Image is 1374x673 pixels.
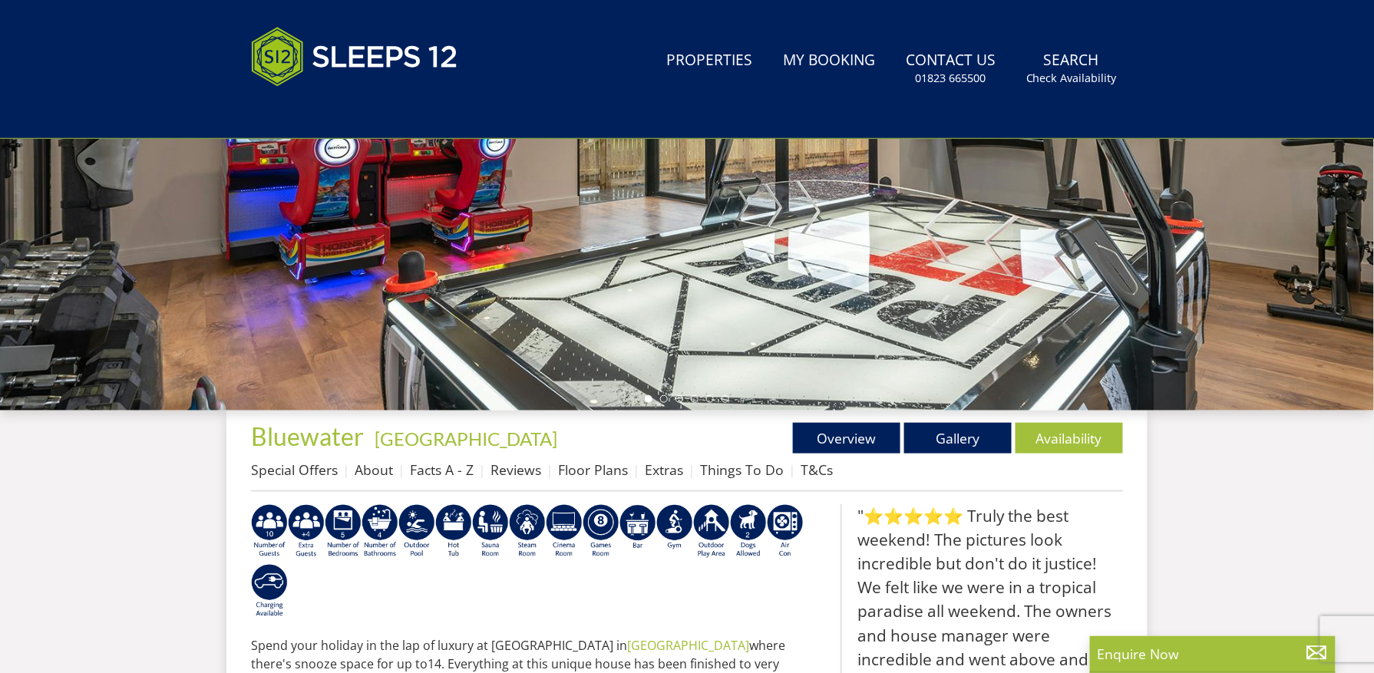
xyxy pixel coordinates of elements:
a: Special Offers [251,460,338,479]
img: AD_4nXeeKAYjkuG3a2x-X3hFtWJ2Y0qYZCJFBdSEqgvIh7i01VfeXxaPOSZiIn67hladtl6xx588eK4H21RjCP8uLcDwdSe_I... [362,504,398,559]
img: Sleeps 12 [251,18,458,95]
img: AD_4nXcnT2OPG21WxYUhsl9q61n1KejP7Pk9ESVM9x9VetD-X_UXXoxAKaMRZGYNcSGiAsmGyKm0QlThER1osyFXNLmuYOVBV... [251,564,288,619]
a: Bluewater [251,421,368,451]
a: T&Cs [801,460,833,479]
small: Check Availability [1026,71,1117,86]
img: AD_4nXe7_8LrJK20fD9VNWAdfykBvHkWcczWBt5QOadXbvIwJqtaRaRf-iI0SeDpMmH1MdC9T1Vy22FMXzzjMAvSuTB5cJ7z5... [730,504,767,559]
a: Reviews [490,460,541,479]
img: AD_4nXdy80iSjCynZgp29lWvkpTILeclg8YjJKv1pVSnYy6pdgZMZw8lkwWT-Dwgqgr9zI5TRKmCwPr_y-uqUpPAofcrA2jOY... [251,504,288,559]
a: Things To Do [700,460,784,479]
a: About [355,460,393,479]
img: AD_4nXfP_KaKMqx0g0JgutHT0_zeYI8xfXvmwo0MsY3H4jkUzUYMTusOxEa3Skhnz4D7oQ6oXH13YSgM5tXXReEg6aaUXi7Eu... [288,504,325,559]
img: AD_4nXdjbGEeivCGLLmyT_JEP7bTfXsjgyLfnLszUAQeQ4RcokDYHVBt5R8-zTDbAVICNoGv1Dwc3nsbUb1qR6CAkrbZUeZBN... [472,504,509,559]
small: 01823 665500 [916,71,986,86]
span: Bluewater [251,421,364,451]
a: Floor Plans [558,460,628,479]
a: SearchCheck Availability [1020,44,1123,94]
span: - [368,427,557,450]
img: AD_4nXcD28i7jRPtnffojShAeSxwO1GDluIWQfdj7EdbV9HCbC4PnJXXNHsdbXgaJTXwrw7mtdFDc6E2-eEEQ6dq-IRlK6dg9... [619,504,656,559]
p: Enquire Now [1098,644,1328,664]
img: AD_4nXdrZMsjcYNLGsKuA84hRzvIbesVCpXJ0qqnwZoX5ch9Zjv73tWe4fnFRs2gJ9dSiUubhZXckSJX_mqrZBmYExREIfryF... [583,504,619,559]
a: [GEOGRAPHIC_DATA] [627,637,749,654]
a: Gallery [904,423,1012,454]
a: My Booking [777,44,881,78]
a: Extras [645,460,683,479]
a: Facts A - Z [410,460,474,479]
img: AD_4nXd2nb48xR8nvNoM3_LDZbVoAMNMgnKOBj_-nFICa7dvV-HbinRJhgdpEvWfsaax6rIGtCJThxCG8XbQQypTL5jAHI8VF... [546,504,583,559]
a: [GEOGRAPHIC_DATA] [375,427,557,450]
img: AD_4nXfh4yq7wy3TnR9nYbT7qSJSizMs9eua0Gz0e42tr9GU5ZWs1NGxqu2z1BhO7LKQmMaABcGcqPiKlouEgNjsmfGBWqxG-... [509,504,546,559]
img: AD_4nXfjdDqPkGBf7Vpi6H87bmAUe5GYCbodrAbU4sf37YN55BCjSXGx5ZgBV7Vb9EJZsXiNVuyAiuJUB3WVt-w9eJ0vaBcHg... [693,504,730,559]
a: Properties [660,44,758,78]
a: Overview [793,423,900,454]
iframe: Customer reviews powered by Trustpilot [243,104,405,117]
a: Availability [1016,423,1123,454]
img: AD_4nXcpX5uDwed6-YChlrI2BYOgXwgg3aqYHOhRm0XfZB-YtQW2NrmeCr45vGAfVKUq4uWnc59ZmEsEzoF5o39EWARlT1ewO... [435,504,472,559]
a: Contact Us01823 665500 [900,44,1002,94]
img: AD_4nXcSUJas-BlT57PxdziqKXNqU2nvMusKos-4cRe8pa-QY3P6IVIgC5RML9h_LGXlwoRg2t7SEUB0SfVPHaSZ3jT_THfm5... [656,504,693,559]
img: AD_4nXdPSBEaVp0EOHgjd_SfoFIrFHWGUlnM1gBGEyPIIFTzO7ltJfOAwWr99H07jkNDymzSoP9drf0yfO4PGVIPQURrO1qZm... [398,504,435,559]
img: AD_4nXdwraYVZ2fjjsozJ3MSjHzNlKXAQZMDIkuwYpBVn5DeKQ0F0MOgTPfN16CdbbfyNhSuQE5uMlSrE798PV2cbmCW5jN9_... [767,504,804,559]
img: AD_4nXdbpp640i7IVFfqLTtqWv0Ghs4xmNECk-ef49VdV_vDwaVrQ5kQ5qbfts81iob6kJkelLjJ-SykKD7z1RllkDxiBG08n... [325,504,362,559]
